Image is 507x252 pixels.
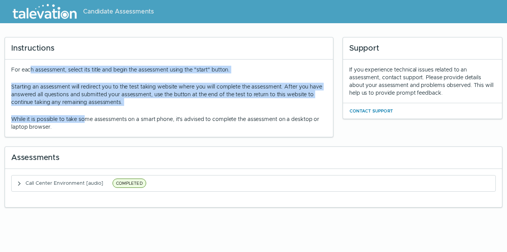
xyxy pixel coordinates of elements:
[11,83,327,106] p: Starting an assessment will redirect you to the test taking website where you will complete the a...
[343,37,502,60] div: Support
[11,66,327,131] div: For each assessment, select its title and begin the assessment using the "start" button.
[349,66,496,97] div: If you experience technical issues related to an assessment, contact support. Please provide deta...
[83,7,154,16] span: Candidate Assessments
[11,115,327,131] p: While it is possible to take some assessments on a smart phone, it's advised to complete the asse...
[5,37,333,60] div: Instructions
[9,2,80,21] img: Talevation_Logo_Transparent_white.png
[26,180,103,186] span: Call Center Environment [audio]
[39,6,51,12] span: Help
[12,175,495,191] button: Call Center Environment [audio]COMPLETED
[113,179,146,188] span: COMPLETED
[349,106,393,116] button: Contact Support
[5,147,502,169] div: Assessments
